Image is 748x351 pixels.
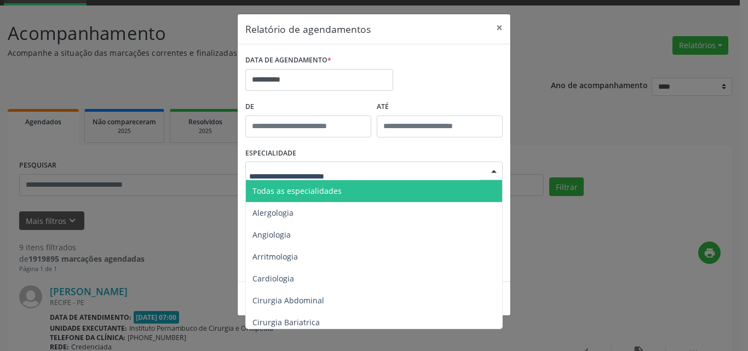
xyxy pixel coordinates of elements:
label: De [245,99,371,116]
button: Close [488,14,510,41]
span: Cirurgia Bariatrica [252,317,320,327]
span: Todas as especialidades [252,186,342,196]
label: ESPECIALIDADE [245,145,296,162]
label: DATA DE AGENDAMENTO [245,52,331,69]
span: Alergologia [252,208,294,218]
span: Arritmologia [252,251,298,262]
span: Angiologia [252,229,291,240]
h5: Relatório de agendamentos [245,22,371,36]
label: ATÉ [377,99,503,116]
span: Cirurgia Abdominal [252,295,324,306]
span: Cardiologia [252,273,294,284]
